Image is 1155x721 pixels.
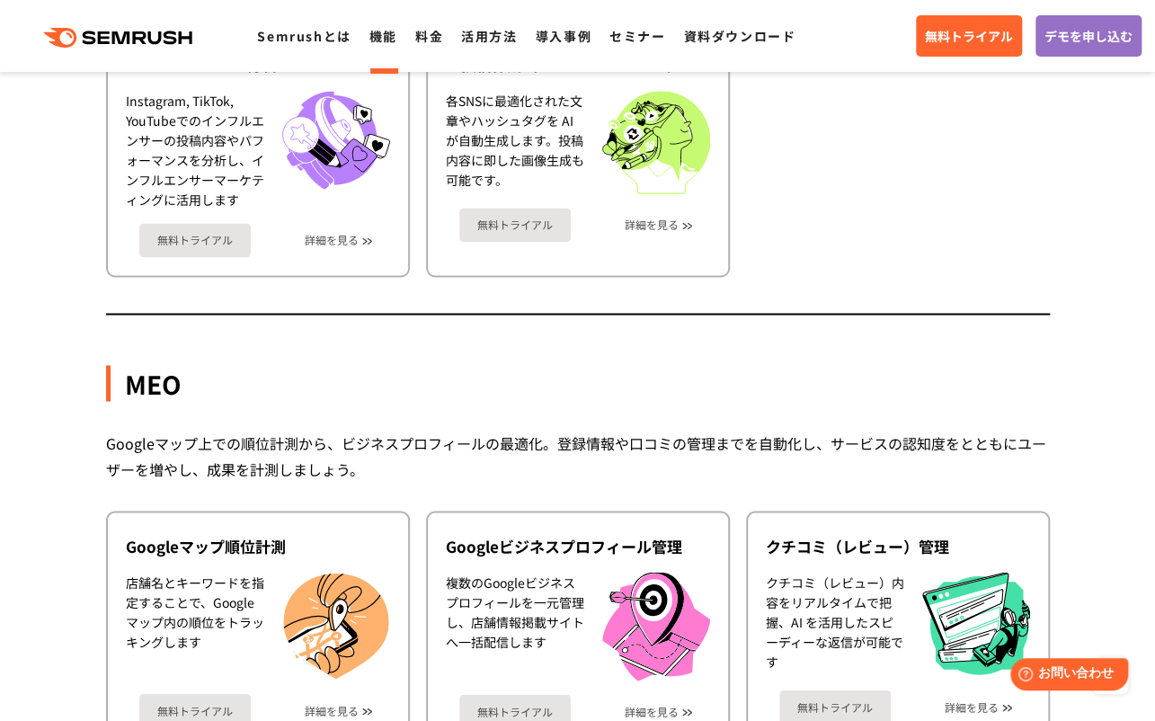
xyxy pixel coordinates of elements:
img: AI投稿作成（Social Content AI） [602,91,710,194]
a: 無料トライアル [916,15,1022,57]
img: インフルエンサー分析 [282,91,390,190]
a: 無料トライアル [459,208,571,242]
a: デモを申し込む [1035,15,1142,57]
a: 詳細を見る [305,704,359,717]
div: クチコミ（レビュー）内容をリアルタイムで把握、AI を活用したスピーディーな返信が可能です [766,572,904,676]
div: Googleマップ順位計測 [126,535,390,556]
div: 複数のGoogleビジネスプロフィールを一元管理し、店舗情報掲載サイトへ一括配信します [446,572,584,681]
div: クチコミ（レビュー）管理 [766,535,1030,556]
img: クチコミ（レビュー）管理 [922,572,1030,676]
div: MEO [106,365,1050,401]
iframe: Help widget launcher [995,651,1135,701]
div: 店舗名とキーワードを指定することで、Googleマップ内の順位をトラッキングします [126,572,264,680]
img: Googleビジネスプロフィール管理 [602,572,710,681]
a: セミナー [609,27,665,45]
a: 詳細を見る [305,234,359,246]
a: 機能 [369,27,397,45]
a: 詳細を見る [625,705,679,717]
a: 活用方法 [461,27,517,45]
div: 各SNSに最適化された文章やハッシュタグを AI が自動生成します。投稿内容に即した画像生成も可能です。 [446,91,584,194]
a: 料金 [415,27,443,45]
a: 詳細を見る [945,700,999,713]
img: Googleマップ順位計測 [282,572,390,680]
a: 無料トライアル [139,223,251,257]
div: Googleマップ上での順位計測から、ビジネスプロフィールの最適化。登録情報や口コミの管理までを自動化し、サービスの認知度をとともにユーザーを増やし、成果を計測しましょう。 [106,430,1050,482]
div: Googleビジネスプロフィール管理 [446,535,710,556]
span: 無料トライアル [925,26,1013,46]
span: デモを申し込む [1044,26,1133,46]
div: Instagram, TikTok, YouTubeでのインフルエンサーの投稿内容やパフォーマンスを分析し、インフルエンサーマーケティングに活用します [126,91,264,209]
a: 導入事例 [536,27,591,45]
a: Semrushとは [257,27,351,45]
a: 詳細を見る [625,218,679,231]
a: 資料ダウンロード [683,27,795,45]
